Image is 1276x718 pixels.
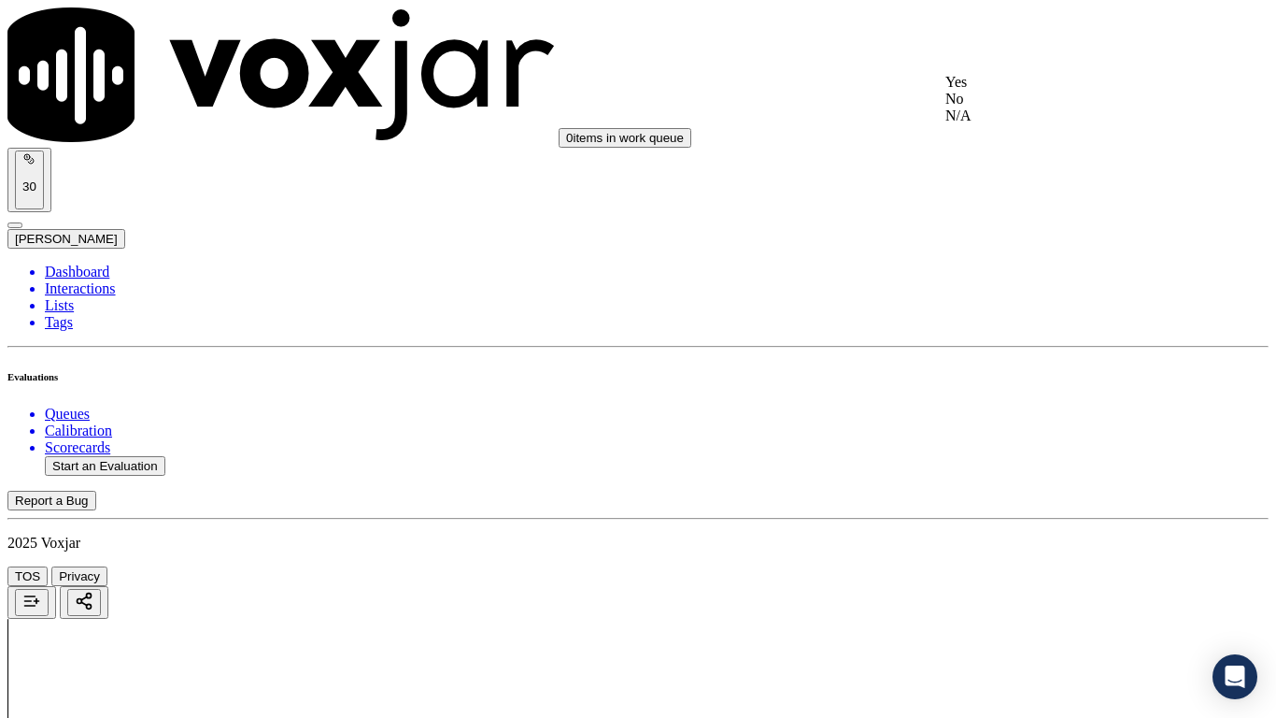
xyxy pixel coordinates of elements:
[45,280,1269,297] a: Interactions
[7,229,125,249] button: [PERSON_NAME]
[7,7,555,142] img: voxjar logo
[45,456,165,476] button: Start an Evaluation
[945,91,1183,108] div: No
[22,179,36,194] p: 30
[45,406,1269,423] a: Queues
[45,314,1269,331] a: Tags
[45,439,1269,456] a: Scorecards
[945,108,1183,124] div: N/A
[45,297,1269,314] a: Lists
[7,371,1269,382] h6: Evaluations
[51,567,107,586] button: Privacy
[45,423,1269,439] a: Calibration
[1212,654,1257,699] div: Open Intercom Messenger
[15,232,118,246] span: [PERSON_NAME]
[945,74,1183,91] div: Yes
[7,567,48,586] button: TOS
[45,264,1269,280] a: Dashboard
[7,148,51,212] button: 30
[559,128,691,148] button: 0items in work queue
[15,151,44,209] button: 30
[7,491,96,510] button: Report a Bug
[7,535,1269,552] p: 2025 Voxjar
